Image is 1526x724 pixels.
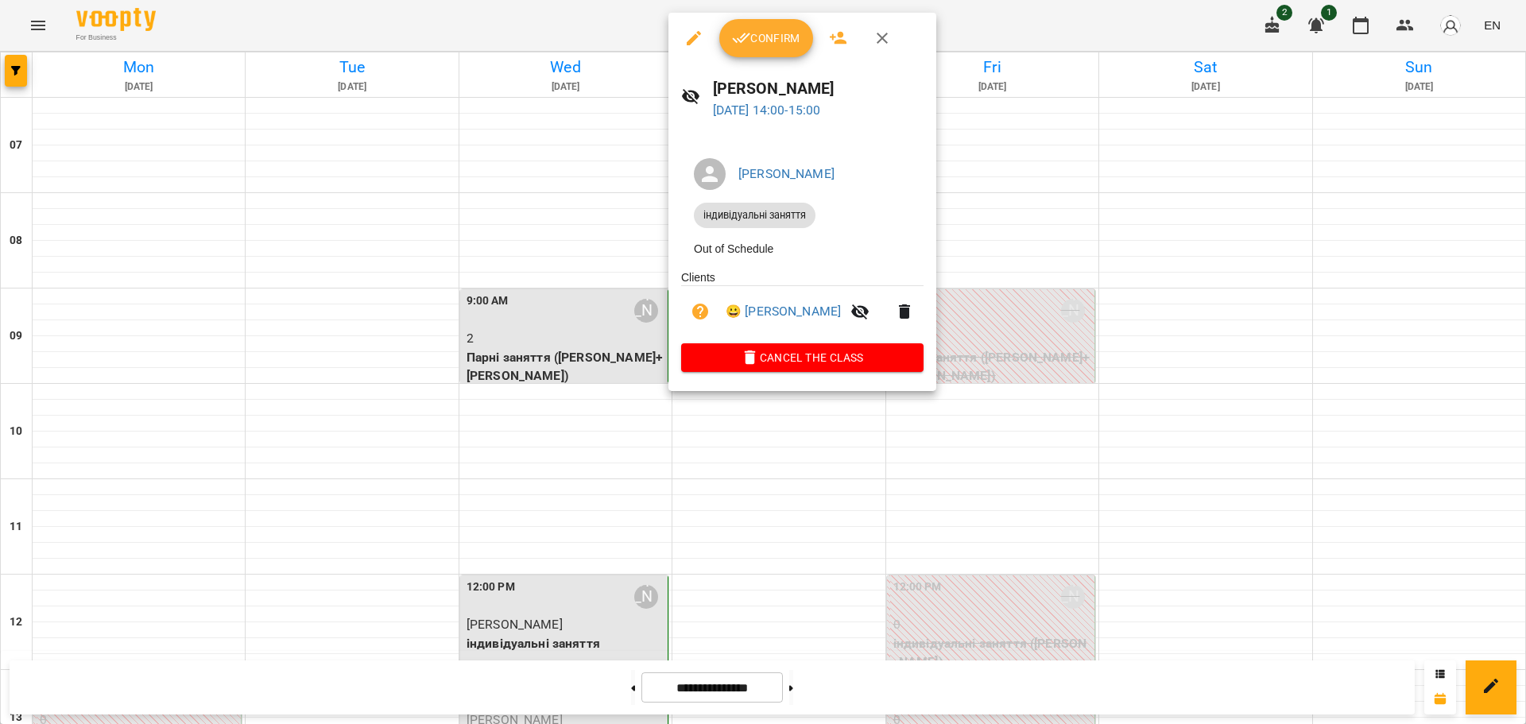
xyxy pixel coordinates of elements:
a: 😀 [PERSON_NAME] [726,302,841,321]
button: Cancel the class [681,343,924,372]
a: [PERSON_NAME] [738,166,835,181]
ul: Clients [681,269,924,343]
span: індивідуальні заняття [694,208,815,223]
h6: [PERSON_NAME] [713,76,924,101]
a: [DATE] 14:00-15:00 [713,103,821,118]
span: Confirm [732,29,800,48]
button: Unpaid. Bill the attendance? [681,292,719,331]
li: Out of Schedule [681,234,924,263]
button: Confirm [719,19,813,57]
span: Cancel the class [694,348,911,367]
